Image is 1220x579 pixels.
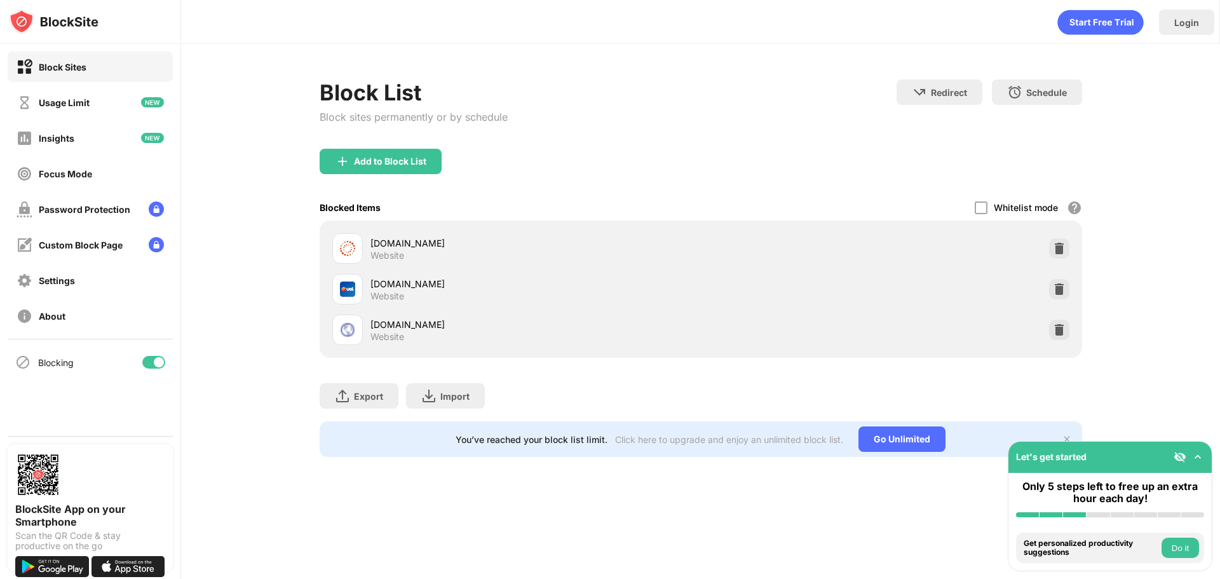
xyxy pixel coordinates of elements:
img: lock-menu.svg [149,237,164,252]
div: [DOMAIN_NAME] [370,236,701,250]
div: Focus Mode [39,168,92,179]
button: Do it [1162,538,1199,558]
div: Go Unlimited [858,426,945,452]
img: block-on.svg [17,59,32,75]
div: [DOMAIN_NAME] [370,318,701,331]
div: Whitelist mode [994,202,1058,213]
div: Get personalized productivity suggestions [1024,539,1158,557]
div: Website [370,290,404,302]
div: Scan the QR Code & stay productive on the go [15,531,165,551]
div: Block Sites [39,62,86,72]
div: Schedule [1026,87,1067,98]
div: [DOMAIN_NAME] [370,277,701,290]
img: x-button.svg [1062,434,1072,444]
div: You’ve reached your block list limit. [456,434,607,445]
div: Block sites permanently or by schedule [320,111,508,123]
div: Blocked Items [320,202,381,213]
div: About [39,311,65,322]
img: new-icon.svg [141,97,164,107]
img: favicons [340,241,355,256]
img: get-it-on-google-play.svg [15,556,89,577]
div: Website [370,250,404,261]
img: favicons [340,322,355,337]
div: Export [354,391,383,402]
img: omni-setup-toggle.svg [1191,451,1204,463]
div: BlockSite App on your Smartphone [15,503,165,528]
div: Block List [320,79,508,106]
img: favicons [340,282,355,297]
img: password-protection-off.svg [17,201,32,217]
img: insights-off.svg [17,130,32,146]
div: Redirect [931,87,967,98]
img: customize-block-page-off.svg [17,237,32,253]
img: blocking-icon.svg [15,355,30,370]
div: Blocking [38,357,74,368]
div: Only 5 steps left to free up an extra hour each day! [1016,480,1204,505]
div: animation [1057,10,1144,35]
div: Website [370,331,404,343]
img: new-icon.svg [141,133,164,143]
div: Import [440,391,470,402]
div: Custom Block Page [39,240,123,250]
div: Insights [39,133,74,144]
img: download-on-the-app-store.svg [91,556,165,577]
img: options-page-qr-code.png [15,452,61,498]
img: time-usage-off.svg [17,95,32,111]
div: Settings [39,275,75,286]
img: logo-blocksite.svg [9,9,98,34]
img: settings-off.svg [17,273,32,289]
img: eye-not-visible.svg [1174,451,1186,463]
div: Login [1174,17,1199,28]
div: Add to Block List [354,156,426,167]
div: Click here to upgrade and enjoy an unlimited block list. [615,434,843,445]
img: about-off.svg [17,308,32,324]
div: Usage Limit [39,97,90,108]
div: Let's get started [1016,451,1087,462]
div: Password Protection [39,204,130,215]
img: lock-menu.svg [149,201,164,217]
img: focus-off.svg [17,166,32,182]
